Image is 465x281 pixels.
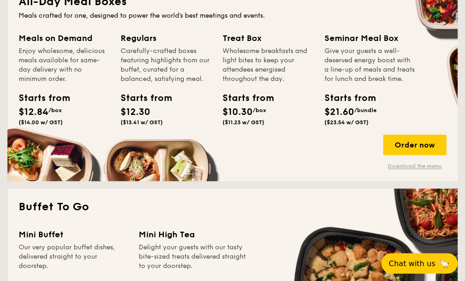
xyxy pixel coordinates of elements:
[354,107,377,114] span: /bundle
[222,119,264,126] span: ($11.23 w/ GST)
[222,91,264,105] div: Starts from
[19,242,128,270] div: Our very popular buffet dishes, delivered straight to your doorstep.
[383,162,446,170] a: Download the menu
[324,119,369,126] span: ($23.54 w/ GST)
[121,32,211,45] div: Regulars
[121,91,162,105] div: Starts from
[381,253,458,274] button: Chat with us🦙
[389,259,435,268] span: Chat with us
[222,107,253,118] span: $10.30
[383,134,446,155] div: Order now
[121,119,163,126] span: ($13.41 w/ GST)
[19,107,48,118] span: $12.84
[324,91,366,105] div: Starts from
[19,227,128,241] div: Mini Buffet
[48,107,62,114] span: /box
[19,32,109,45] div: Meals on Demand
[439,258,450,269] span: 🦙
[19,91,61,105] div: Starts from
[139,242,248,270] div: Delight your guests with our tasty bite-sized treats delivered straight to your doorstep.
[253,107,266,114] span: /box
[19,200,446,214] h2: Buffet To Go
[324,47,415,84] div: Give your guests a well-deserved energy boost with a line-up of meals and treats for lunch and br...
[324,32,415,45] div: Seminar Meal Box
[222,47,313,84] div: Wholesome breakfasts and light bites to keep your attendees energised throughout the day.
[19,119,63,126] span: ($14.00 w/ GST)
[324,107,354,118] span: $21.60
[121,107,150,118] span: $12.30
[19,47,109,84] div: Enjoy wholesome, delicious meals available for same-day delivery with no minimum order.
[139,227,248,241] div: Mini High Tea
[222,32,313,45] div: Treat Box
[121,47,211,84] div: Carefully-crafted boxes featuring highlights from our buffet, curated for a balanced, satisfying ...
[19,11,446,20] div: Meals crafted for one, designed to power the world's best meetings and events.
